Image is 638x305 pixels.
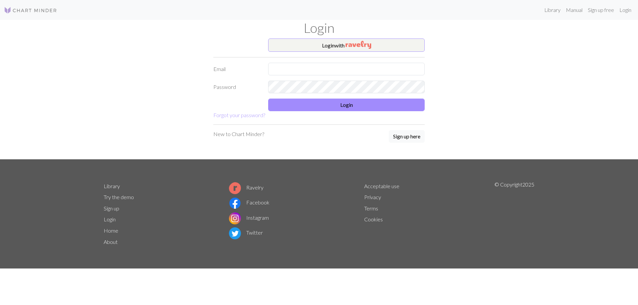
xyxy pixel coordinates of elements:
a: Twitter [229,229,263,236]
a: Facebook [229,199,269,205]
img: Twitter logo [229,227,241,239]
button: Sign up here [389,130,425,143]
a: Manual [563,3,585,17]
a: Sign up [104,205,119,211]
a: Cookies [364,216,383,222]
a: Instagram [229,214,269,221]
img: Facebook logo [229,197,241,209]
p: New to Chart Minder? [213,130,264,138]
a: Forgot your password? [213,112,265,118]
img: Instagram logo [229,212,241,224]
a: Try the demo [104,194,134,200]
a: Library [104,183,120,189]
img: Ravelry [346,41,371,49]
a: Privacy [364,194,381,200]
p: © Copyright 2025 [494,181,534,248]
img: Ravelry logo [229,182,241,194]
a: Sign up here [389,130,425,143]
a: Ravelry [229,184,264,191]
h1: Login [100,20,538,36]
a: Login [104,216,116,222]
a: Home [104,227,118,234]
a: Library [542,3,563,17]
a: Sign up free [585,3,617,17]
a: About [104,239,118,245]
button: Loginwith [268,38,425,52]
a: Terms [364,205,378,211]
a: Login [617,3,634,17]
button: Login [268,99,425,111]
a: Acceptable use [364,183,399,189]
label: Password [209,81,264,93]
label: Email [209,63,264,75]
img: Logo [4,6,57,14]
